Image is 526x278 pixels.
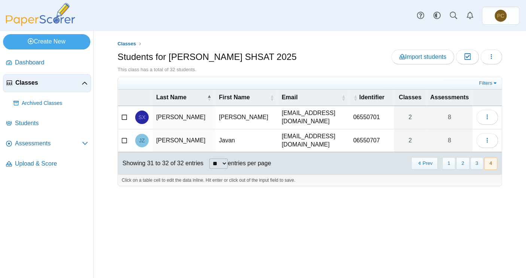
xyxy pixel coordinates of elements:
[3,155,91,173] a: Upload & Score
[207,94,212,102] span: Last Name : Activate to invert sorting
[398,93,423,102] span: Classes
[495,10,507,22] span: Phil Cohen
[341,94,346,102] span: Email : Activate to sort
[270,94,274,102] span: First Name : Activate to sort
[118,175,502,186] div: Click on a table cell to edit the data inline. Hit enter or click out of the input field to save.
[22,100,88,107] span: Archived Classes
[3,34,90,49] a: Create New
[116,39,138,49] a: Classes
[470,157,483,170] button: 3
[156,93,206,102] span: Last Name
[118,41,136,46] span: Classes
[152,129,215,152] td: [PERSON_NAME]
[215,129,278,152] td: Javan
[399,54,446,60] span: Import students
[152,106,215,129] td: [PERSON_NAME]
[394,129,426,152] a: 2
[15,139,82,148] span: Assessments
[3,115,91,133] a: Students
[411,157,438,170] button: Previous
[3,3,78,26] img: PaperScorer
[278,106,349,129] td: [EMAIL_ADDRESS][DOMAIN_NAME]
[477,79,500,87] a: Filters
[15,79,82,87] span: Classes
[215,106,278,129] td: [PERSON_NAME]
[3,74,91,92] a: Classes
[456,157,469,170] button: 2
[139,115,146,120] span: Samuel Xiao
[228,160,271,166] label: entries per page
[442,157,455,170] button: 1
[482,7,519,25] a: Phil Cohen
[359,93,390,102] span: Identifier
[394,106,426,129] a: 2
[15,160,88,168] span: Upload & Score
[391,49,454,64] a: Import students
[15,119,88,127] span: Students
[462,7,478,24] a: Alerts
[497,13,504,18] span: Phil Cohen
[10,94,91,112] a: Archived Classes
[3,135,91,153] a: Assessments
[219,93,268,102] span: First Name
[3,54,91,72] a: Dashboard
[139,138,145,143] span: Javan Zheng
[118,51,297,63] h1: Students for [PERSON_NAME] SHSAT 2025
[278,129,349,152] td: [EMAIL_ADDRESS][DOMAIN_NAME]
[426,106,472,129] a: 8
[484,157,497,170] button: 4
[3,21,78,27] a: PaperScorer
[426,129,472,152] a: 8
[349,106,394,129] td: 06550701
[349,129,394,152] td: 06550707
[282,93,340,102] span: Email
[353,94,358,102] span: Identifier : Activate to sort
[410,157,497,170] nav: pagination
[118,66,502,73] div: This class has a total of 32 students.
[15,58,88,67] span: Dashboard
[430,93,469,102] span: Assessments
[118,152,203,175] div: Showing 31 to 32 of 32 entries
